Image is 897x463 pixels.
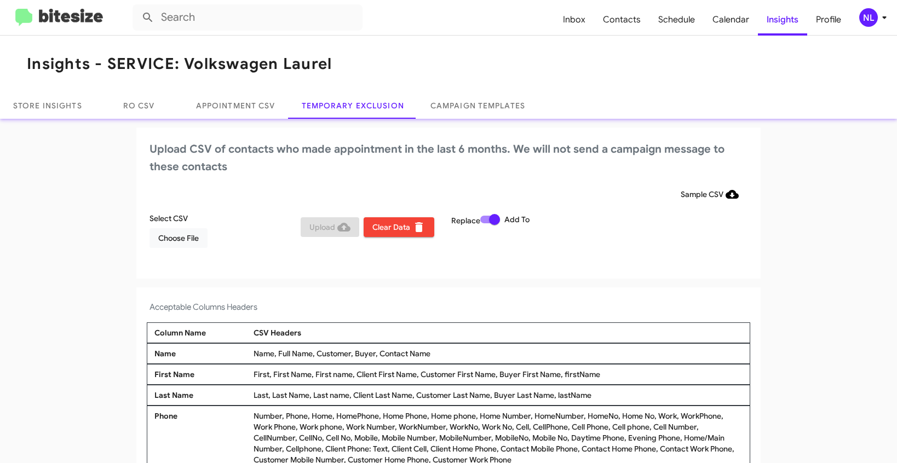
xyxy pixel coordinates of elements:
[672,184,748,204] button: Sample CSV
[183,92,289,119] a: Appointment CSV
[364,217,434,237] button: Clear Data
[251,369,745,380] div: First, First Name, First name, Client First Name, Customer First Name, Buyer First Name, firstName
[554,4,594,36] a: Inbox
[152,390,251,401] div: Last Name
[594,4,649,36] a: Contacts
[133,4,363,31] input: Search
[152,327,251,338] div: Column Name
[27,55,332,73] h1: Insights - SERVICE: Volkswagen Laurel
[158,228,199,248] span: Choose File
[504,213,530,226] span: Add To
[417,92,538,119] a: Campaign Templates
[289,92,417,119] a: Temporary Exclusion
[704,4,758,36] a: Calendar
[449,213,600,257] div: Replace
[859,8,878,27] div: NL
[807,4,850,36] a: Profile
[251,390,745,401] div: Last, Last Name, Last name, Client Last Name, Customer Last Name, Buyer Last Name, lastName
[95,92,183,119] a: RO CSV
[649,4,704,36] a: Schedule
[681,184,739,204] span: Sample CSV
[152,369,251,380] div: First Name
[850,8,885,27] button: NL
[309,217,350,237] span: Upload
[251,348,745,359] div: Name, Full Name, Customer, Buyer, Contact Name
[301,217,359,237] button: Upload
[758,4,807,36] a: Insights
[150,141,748,176] h2: Upload CSV of contacts who made appointment in the last 6 months. We will not send a campaign mes...
[152,348,251,359] div: Name
[150,213,188,224] label: Select CSV
[251,327,745,338] div: CSV Headers
[150,300,748,314] h4: Acceptable Columns Headers
[150,228,208,248] button: Choose File
[372,217,426,237] span: Clear Data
